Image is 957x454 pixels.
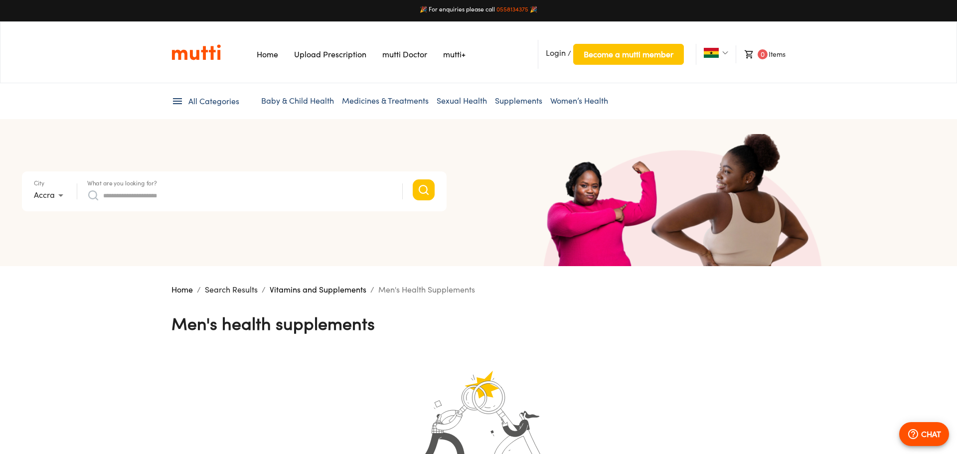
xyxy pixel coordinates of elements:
[443,49,466,59] a: Navigates to mutti+ page
[413,179,435,200] button: Search
[546,48,566,58] span: Login
[261,96,334,106] a: Baby & Child Health
[899,422,949,446] button: CHAT
[294,49,366,59] a: Navigates to Prescription Upload Page
[550,96,608,106] a: Women’s Health
[736,45,786,63] li: Items
[573,44,684,65] button: Become a mutti member
[262,284,266,296] li: /
[171,284,786,296] nav: breadcrumb
[921,428,941,440] p: CHAT
[538,40,684,69] li: /
[257,49,278,59] a: Navigates to Home Page
[370,284,374,296] li: /
[378,284,475,296] p: Men's Health Supplements
[171,313,375,334] h4: Men's Health Supplements
[171,285,193,295] a: Home
[34,187,67,203] div: Accra
[722,50,728,56] img: Dropdown
[171,44,221,61] a: Link on the logo navigates to HomePage
[205,284,258,296] p: Search Results
[437,96,487,106] a: Sexual Health
[87,180,157,186] label: What are you looking for?
[382,49,427,59] a: Navigates to mutti doctor website
[171,44,221,61] img: Logo
[496,5,528,13] a: 0558134375
[188,96,239,107] span: All Categories
[197,284,201,296] li: /
[704,48,719,58] img: Ghana
[584,47,673,61] span: Become a mutti member
[34,180,44,186] label: City
[342,96,429,106] a: Medicines & Treatments
[495,96,542,106] a: Supplements
[270,285,366,295] a: Vitamins and Supplements
[758,49,768,59] span: 0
